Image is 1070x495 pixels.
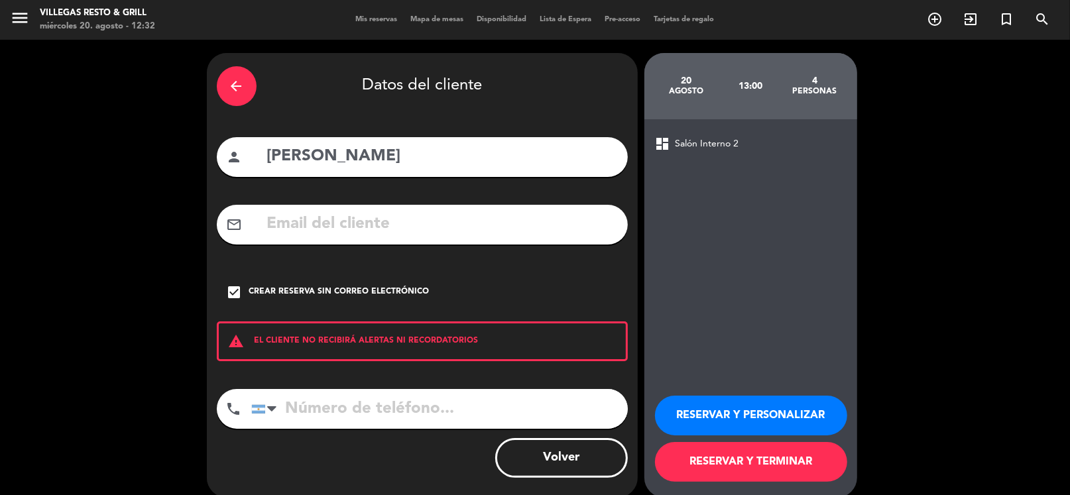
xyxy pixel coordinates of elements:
button: RESERVAR Y TERMINAR [655,442,847,482]
i: check_box [227,284,243,300]
span: Tarjetas de regalo [648,16,721,23]
span: Salón Interno 2 [676,137,739,152]
div: 4 [782,76,847,86]
div: Villegas Resto & Grill [40,7,155,20]
span: Pre-acceso [599,16,648,23]
i: search [1034,11,1050,27]
i: turned_in_not [998,11,1014,27]
i: exit_to_app [963,11,979,27]
span: Lista de Espera [534,16,599,23]
i: menu [10,8,30,28]
input: Número de teléfono... [251,389,628,429]
i: warning [219,333,255,349]
span: Disponibilidad [471,16,534,23]
span: Mapa de mesas [404,16,471,23]
div: Datos del cliente [217,63,628,109]
div: agosto [654,86,719,97]
i: phone [226,401,242,417]
span: dashboard [655,136,671,152]
div: 20 [654,76,719,86]
i: add_circle_outline [927,11,943,27]
button: RESERVAR Y PERSONALIZAR [655,396,847,435]
span: Mis reservas [349,16,404,23]
input: Email del cliente [266,211,618,238]
i: arrow_back [229,78,245,94]
button: menu [10,8,30,32]
i: person [227,149,243,165]
div: EL CLIENTE NO RECIBIRÁ ALERTAS NI RECORDATORIOS [217,321,628,361]
button: Volver [495,438,628,478]
div: Argentina: +54 [252,390,282,428]
i: mail_outline [227,217,243,233]
div: miércoles 20. agosto - 12:32 [40,20,155,33]
input: Nombre del cliente [266,143,618,170]
div: 13:00 [718,63,782,109]
div: Crear reserva sin correo electrónico [249,286,430,299]
div: personas [782,86,847,97]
